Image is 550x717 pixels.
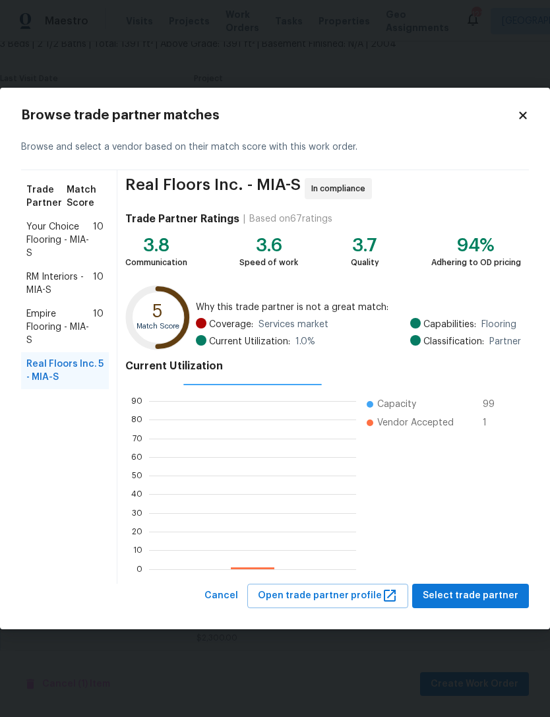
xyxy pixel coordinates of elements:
[152,303,163,321] text: 5
[423,318,476,331] span: Capabilities:
[489,335,521,348] span: Partner
[125,239,187,252] div: 3.8
[132,472,142,480] text: 50
[93,270,104,297] span: 10
[98,358,104,384] span: 5
[133,435,142,443] text: 70
[239,239,298,252] div: 3.6
[199,584,243,608] button: Cancel
[481,318,516,331] span: Flooring
[137,565,142,573] text: 0
[209,335,290,348] span: Current Utilization:
[137,323,179,330] text: Match Score
[125,256,187,269] div: Communication
[483,398,504,411] span: 99
[125,212,239,226] h4: Trade Partner Ratings
[131,397,142,405] text: 90
[249,212,332,226] div: Based on 67 ratings
[431,239,521,252] div: 94%
[351,239,379,252] div: 3.7
[247,584,408,608] button: Open trade partner profile
[21,109,517,122] h2: Browse trade partner matches
[132,509,142,517] text: 30
[423,588,518,604] span: Select trade partner
[132,528,142,536] text: 20
[412,584,529,608] button: Select trade partner
[196,301,521,314] span: Why this trade partner is not a great match:
[26,307,93,347] span: Empire Flooring - MIA-S
[204,588,238,604] span: Cancel
[295,335,315,348] span: 1.0 %
[131,491,142,499] text: 40
[377,398,416,411] span: Capacity
[125,178,301,199] span: Real Floors Inc. - MIA-S
[26,220,93,260] span: Your Choice Flooring - MIA-S
[67,183,104,210] span: Match Score
[431,256,521,269] div: Adhering to OD pricing
[259,318,328,331] span: Services market
[26,270,93,297] span: RM Interiors - MIA-S
[239,256,298,269] div: Speed of work
[26,183,67,210] span: Trade Partner
[239,212,249,226] div: |
[131,416,142,423] text: 80
[311,182,371,195] span: In compliance
[93,220,104,260] span: 10
[351,256,379,269] div: Quality
[133,546,142,554] text: 10
[131,453,142,461] text: 60
[93,307,104,347] span: 10
[377,416,454,429] span: Vendor Accepted
[258,588,398,604] span: Open trade partner profile
[26,358,98,384] span: Real Floors Inc. - MIA-S
[209,318,253,331] span: Coverage:
[423,335,484,348] span: Classification:
[125,359,521,373] h4: Current Utilization
[21,125,529,170] div: Browse and select a vendor based on their match score with this work order.
[483,416,504,429] span: 1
